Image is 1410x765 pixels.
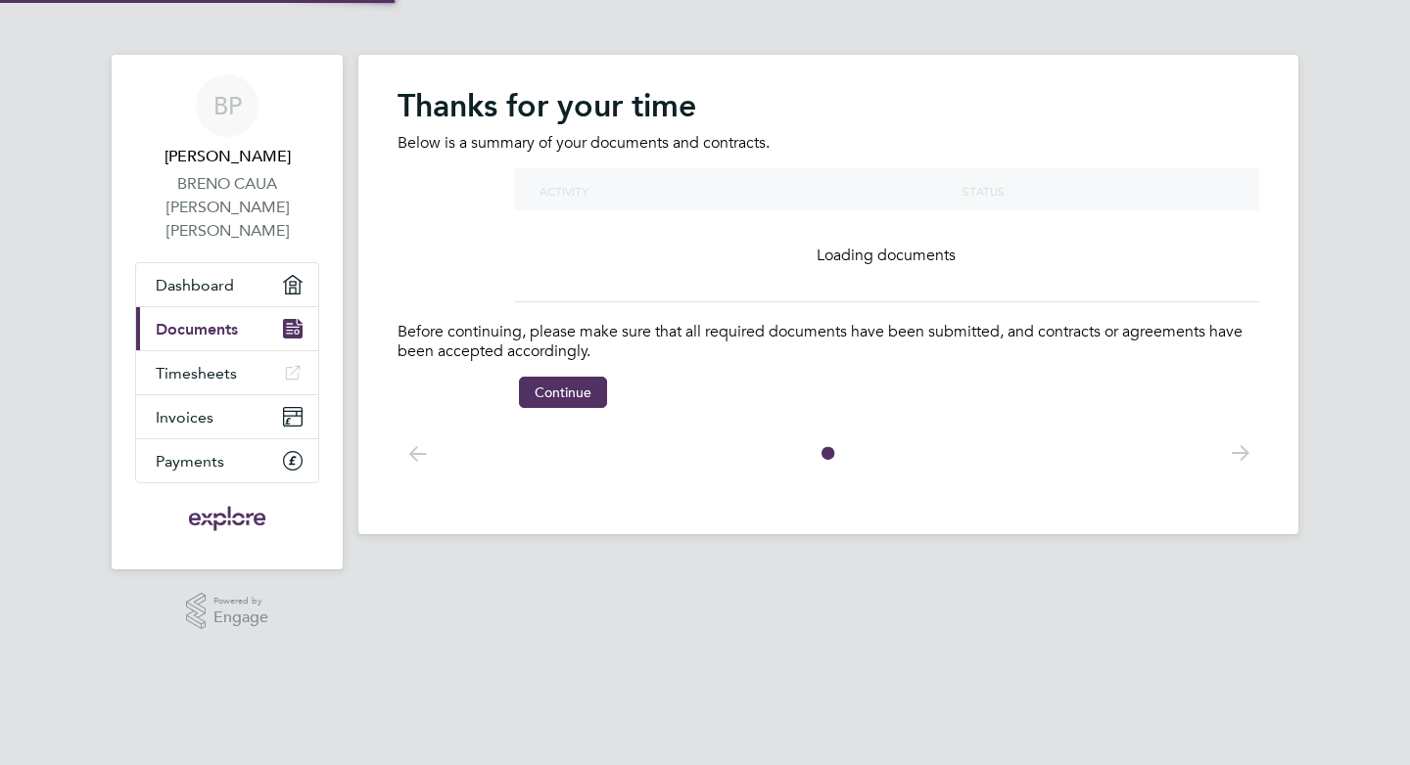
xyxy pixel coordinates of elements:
[136,307,318,350] a: Documents
[187,503,268,534] img: exploregroup-logo-retina.png
[156,452,224,471] span: Payments
[398,133,1259,154] p: Below is a summary of your documents and contracts.
[135,145,319,168] span: Breno Pinto
[136,351,318,394] a: Timesheets
[398,86,1259,125] h2: Thanks for your time
[156,364,237,382] span: Timesheets
[156,276,234,294] span: Dashboard
[135,74,319,168] a: BP[PERSON_NAME]
[213,609,268,626] span: Engage
[156,408,213,427] span: Invoices
[398,322,1259,363] p: Before continuing, please make sure that all required documents have been submitted, and contract...
[519,377,607,408] button: Continue
[135,503,319,534] a: Go to home page
[213,93,242,118] span: BP
[186,593,269,630] a: Powered byEngage
[135,172,319,243] a: BRENO CAUA [PERSON_NAME] [PERSON_NAME]
[156,320,238,338] span: Documents
[213,593,268,609] span: Powered by
[136,439,318,482] a: Payments
[112,55,343,569] nav: Main navigation
[136,395,318,438] a: Invoices
[136,263,318,306] a: Dashboard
